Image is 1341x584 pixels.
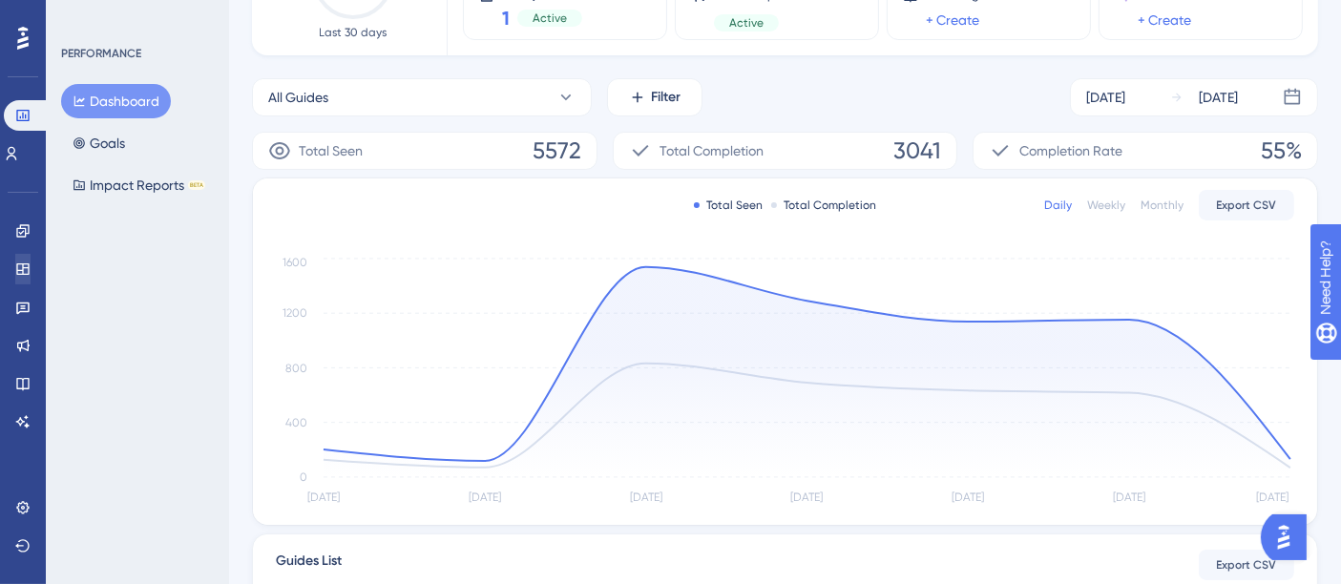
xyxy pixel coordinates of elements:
[61,168,217,202] button: Impact ReportsBETA
[533,10,567,26] span: Active
[300,470,307,484] tspan: 0
[252,78,592,116] button: All Guides
[1199,190,1294,220] button: Export CSV
[1261,509,1318,566] iframe: UserGuiding AI Assistant Launcher
[729,15,764,31] span: Active
[1199,86,1238,109] div: [DATE]
[469,491,501,505] tspan: [DATE]
[1217,557,1277,573] span: Export CSV
[533,136,581,166] span: 5572
[926,9,979,31] a: + Create
[1044,198,1072,213] div: Daily
[320,25,388,40] span: Last 30 days
[1019,139,1122,162] span: Completion Rate
[630,491,662,505] tspan: [DATE]
[61,126,136,160] button: Goals
[283,257,307,270] tspan: 1600
[1138,9,1191,31] a: + Create
[1261,136,1302,166] span: 55%
[502,5,510,31] span: 1
[285,416,307,429] tspan: 400
[61,46,141,61] div: PERFORMANCE
[660,139,764,162] span: Total Completion
[307,491,340,505] tspan: [DATE]
[1199,550,1294,580] button: Export CSV
[1257,491,1289,505] tspan: [DATE]
[1141,198,1184,213] div: Monthly
[652,86,681,109] span: Filter
[791,491,824,505] tspan: [DATE]
[299,139,363,162] span: Total Seen
[1113,491,1145,505] tspan: [DATE]
[268,86,328,109] span: All Guides
[893,136,941,166] span: 3041
[1217,198,1277,213] span: Export CSV
[607,78,702,116] button: Filter
[694,198,764,213] div: Total Seen
[952,491,984,505] tspan: [DATE]
[61,84,171,118] button: Dashboard
[1087,198,1125,213] div: Weekly
[1086,86,1125,109] div: [DATE]
[283,307,307,321] tspan: 1200
[45,5,119,28] span: Need Help?
[285,362,307,375] tspan: 800
[188,180,205,190] div: BETA
[771,198,877,213] div: Total Completion
[276,550,342,580] span: Guides List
